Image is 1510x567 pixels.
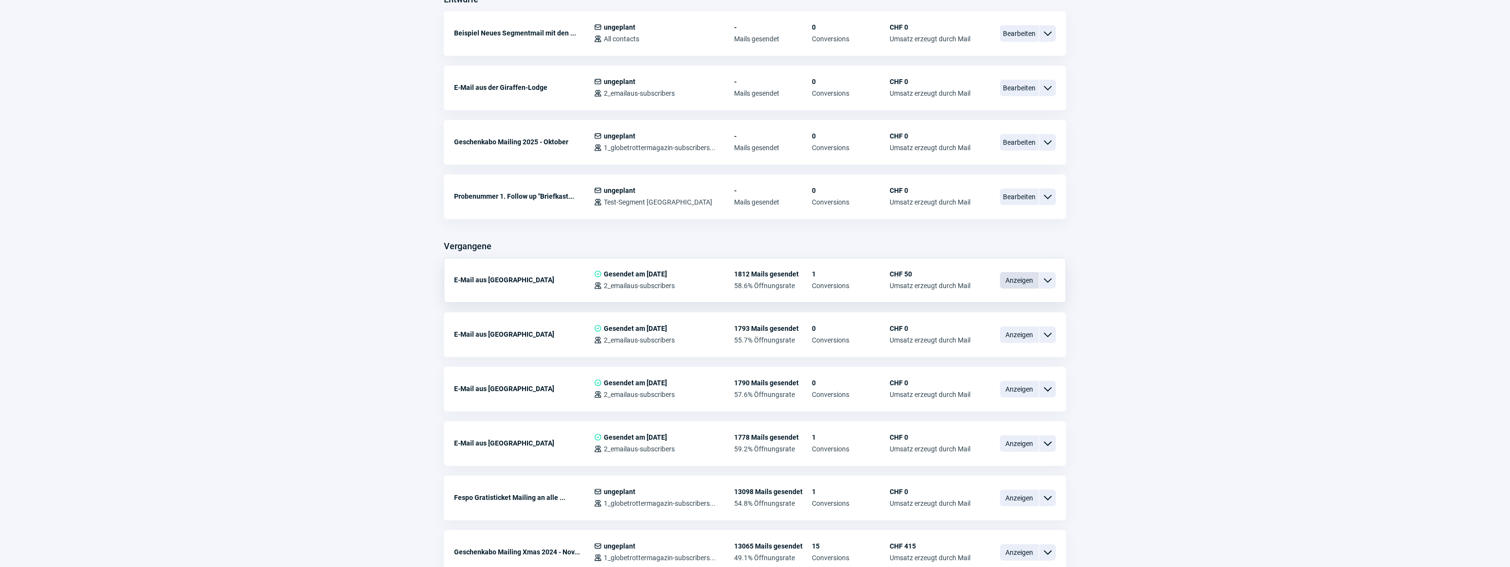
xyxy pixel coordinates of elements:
[734,325,812,332] span: 1793 Mails gesendet
[604,23,635,31] span: ungeplant
[1000,544,1039,561] span: Anzeigen
[454,23,594,43] div: Beispiel Neues Segmentmail mit den ...
[734,391,812,398] span: 57.6% Öffnungsrate
[734,554,812,562] span: 49.1% Öffnungsrate
[812,379,890,387] span: 0
[812,488,890,496] span: 1
[890,433,970,441] span: CHF 0
[890,488,970,496] span: CHF 0
[890,499,970,507] span: Umsatz erzeugt durch Mail
[604,35,639,43] span: All contacts
[444,239,492,254] h3: Vergangene
[1000,381,1039,397] span: Anzeigen
[812,282,890,290] span: Conversions
[604,132,635,140] span: ungeplant
[604,542,635,550] span: ungeplant
[1000,25,1039,42] span: Bearbeiten
[604,270,667,278] span: Gesendet am [DATE]
[890,144,970,152] span: Umsatz erzeugt durch Mail
[454,270,594,290] div: E-Mail aus [GEOGRAPHIC_DATA]
[734,379,812,387] span: 1790 Mails gesendet
[454,325,594,344] div: E-Mail aus [GEOGRAPHIC_DATA]
[812,198,890,206] span: Conversions
[890,132,970,140] span: CHF 0
[890,391,970,398] span: Umsatz erzeugt durch Mail
[1000,80,1039,96] span: Bearbeiten
[812,89,890,97] span: Conversions
[734,433,812,441] span: 1778 Mails gesendet
[812,35,890,43] span: Conversions
[734,445,812,453] span: 59.2% Öffnungsrate
[812,23,890,31] span: 0
[734,23,812,31] span: -
[734,488,812,496] span: 13098 Mails gesendet
[604,144,716,152] span: 1_globetrottermagazin-subscribers...
[1000,189,1039,205] span: Bearbeiten
[604,78,635,86] span: ungeplant
[890,445,970,453] span: Umsatz erzeugt durch Mail
[734,132,812,140] span: -
[890,187,970,194] span: CHF 0
[812,270,890,278] span: 1
[604,499,716,507] span: 1_globetrottermagazin-subscribers...
[812,391,890,398] span: Conversions
[734,542,812,550] span: 13065 Mails gesendet
[734,198,812,206] span: Mails gesendet
[454,78,594,97] div: E-Mail aus der Giraffen-Lodge
[604,554,716,562] span: 1_globetrottermagazin-subscribers...
[734,78,812,86] span: -
[890,554,970,562] span: Umsatz erzeugt durch Mail
[890,379,970,387] span: CHF 0
[812,132,890,140] span: 0
[604,187,635,194] span: ungeplant
[812,187,890,194] span: 0
[1000,490,1039,506] span: Anzeigen
[812,542,890,550] span: 15
[1000,435,1039,452] span: Anzeigen
[890,270,970,278] span: CHF 50
[812,325,890,332] span: 0
[890,325,970,332] span: CHF 0
[604,198,712,206] span: Test-Segment [GEOGRAPHIC_DATA]
[604,325,667,332] span: Gesendet am [DATE]
[812,336,890,344] span: Conversions
[812,144,890,152] span: Conversions
[812,78,890,86] span: 0
[890,78,970,86] span: CHF 0
[890,35,970,43] span: Umsatz erzeugt durch Mail
[604,488,635,496] span: ungeplant
[812,445,890,453] span: Conversions
[734,270,812,278] span: 1812 Mails gesendet
[734,89,812,97] span: Mails gesendet
[454,132,594,152] div: Geschenkabo Mailing 2025 - Oktober
[454,488,594,507] div: Fespo Gratisticket Mailing an alle ...
[1000,134,1039,151] span: Bearbeiten
[734,336,812,344] span: 55.7% Öffnungsrate
[812,554,890,562] span: Conversions
[454,379,594,398] div: E-Mail aus [GEOGRAPHIC_DATA]
[734,499,812,507] span: 54.8% Öffnungsrate
[890,336,970,344] span: Umsatz erzeugt durch Mail
[604,391,675,398] span: 2_emailaus-subscribers
[812,433,890,441] span: 1
[1000,326,1039,343] span: Anzeigen
[454,187,594,206] div: Probenummer 1. Follow up "Briefkast...
[812,499,890,507] span: Conversions
[454,542,594,562] div: Geschenkabo Mailing Xmas 2024 - Nov...
[604,282,675,290] span: 2_emailaus-subscribers
[890,282,970,290] span: Umsatz erzeugt durch Mail
[890,542,970,550] span: CHF 415
[604,445,675,453] span: 2_emailaus-subscribers
[734,187,812,194] span: -
[890,89,970,97] span: Umsatz erzeugt durch Mail
[734,35,812,43] span: Mails gesendet
[734,282,812,290] span: 58.6% Öffnungsrate
[1000,272,1039,289] span: Anzeigen
[454,433,594,453] div: E-Mail aus [GEOGRAPHIC_DATA]
[604,89,675,97] span: 2_emailaus-subscribers
[890,23,970,31] span: CHF 0
[890,198,970,206] span: Umsatz erzeugt durch Mail
[604,336,675,344] span: 2_emailaus-subscribers
[604,433,667,441] span: Gesendet am [DATE]
[604,379,667,387] span: Gesendet am [DATE]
